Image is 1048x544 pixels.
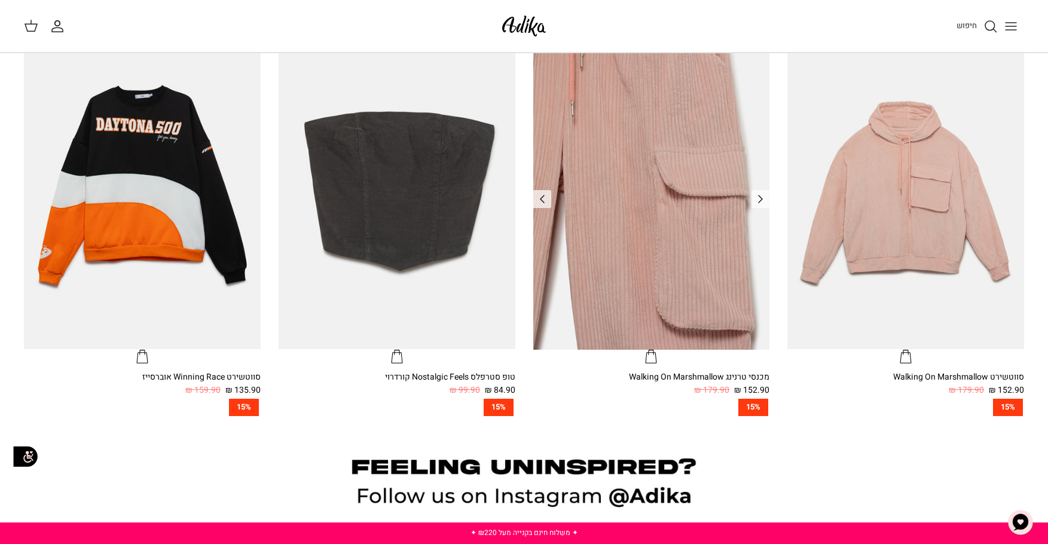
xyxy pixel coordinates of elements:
[24,371,261,398] a: סווטשירט Winning Race אוברסייז 135.90 ₪ 159.90 ₪
[1003,505,1038,540] button: צ'אט
[279,371,515,398] a: טופ סטרפלס Nostalgic Feels קורדרוי 84.90 ₪ 99.90 ₪
[499,12,549,40] img: Adika IL
[279,399,515,416] a: 15%
[470,527,578,538] a: ✦ משלוח חינם בקנייה מעל ₪220 ✦
[694,384,729,397] span: 179.90 ₪
[993,399,1023,416] span: 15%
[279,371,515,384] div: טופ סטרפלס Nostalgic Feels קורדרוי
[50,19,69,33] a: החשבון שלי
[787,371,1024,398] a: סווטשירט Walking On Marshmallow 152.90 ₪ 179.90 ₪
[734,384,769,397] span: 152.90 ₪
[533,371,770,384] div: מכנסי טרנינג Walking On Marshmallow
[24,399,261,416] a: 15%
[229,399,259,416] span: 15%
[787,399,1024,416] a: 15%
[989,384,1024,397] span: 152.90 ₪
[957,19,998,33] a: חיפוש
[533,33,770,364] a: מכנסי טרנינג Walking On Marshmallow
[751,190,769,208] a: Previous
[185,384,221,397] span: 159.90 ₪
[533,190,551,208] a: Previous
[949,384,984,397] span: 179.90 ₪
[225,384,261,397] span: 135.90 ₪
[738,399,768,416] span: 15%
[9,440,42,473] img: accessibility_icon02.svg
[787,33,1024,364] a: סווטשירט Walking On Marshmallow
[24,371,261,384] div: סווטשירט Winning Race אוברסייז
[957,20,977,31] span: חיפוש
[450,384,480,397] span: 99.90 ₪
[485,384,515,397] span: 84.90 ₪
[787,371,1024,384] div: סווטשירט Walking On Marshmallow
[998,13,1024,39] button: Toggle menu
[24,33,261,364] a: סווטשירט Winning Race אוברסייז
[484,399,514,416] span: 15%
[279,33,515,364] a: טופ סטרפלס Nostalgic Feels קורדרוי
[533,371,770,398] a: מכנסי טרנינג Walking On Marshmallow 152.90 ₪ 179.90 ₪
[533,399,770,416] a: 15%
